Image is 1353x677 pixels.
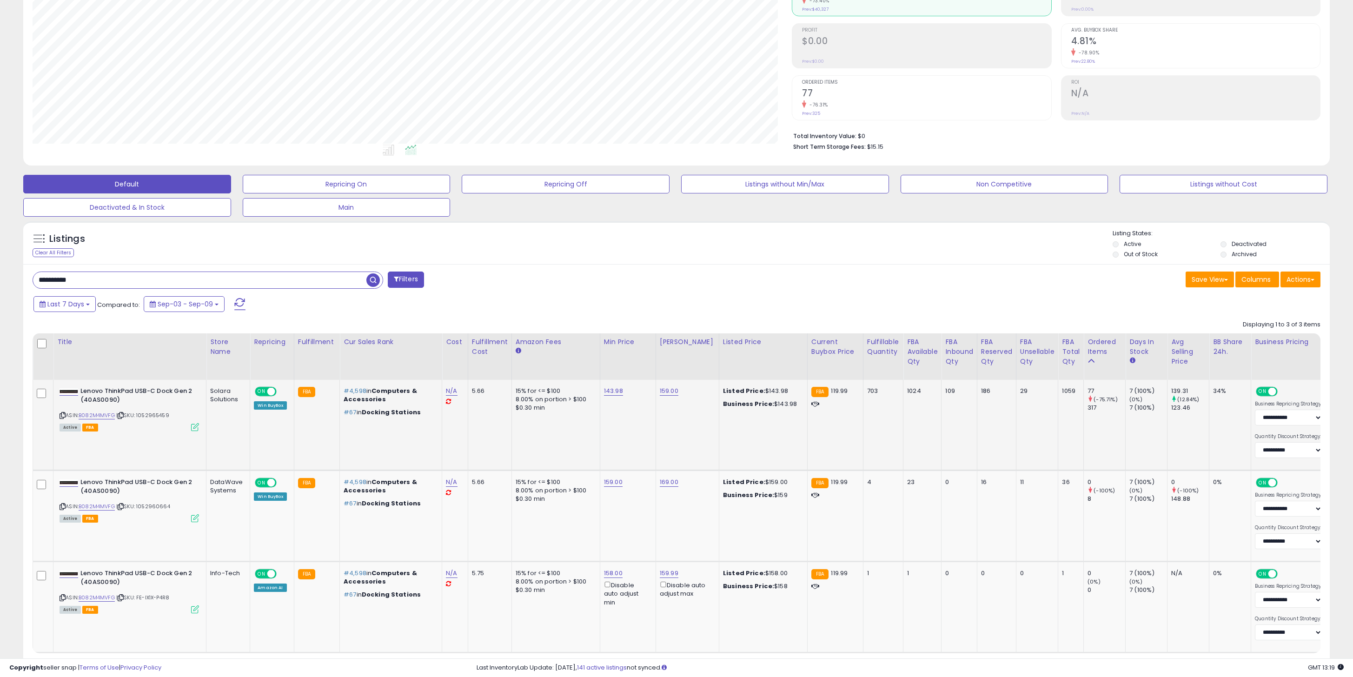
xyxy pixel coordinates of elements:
[1171,569,1202,577] div: N/A
[362,408,421,417] span: Docking Stations
[1276,570,1291,578] span: OFF
[1255,401,1322,407] label: Business Repricing Strategy:
[1129,478,1167,486] div: 7 (100%)
[116,412,169,419] span: | SKU: 1052965459
[604,478,623,487] a: 159.00
[945,569,970,577] div: 0
[806,101,828,108] small: -76.31%
[867,478,896,486] div: 4
[344,408,435,417] p: in
[1255,524,1322,531] label: Quantity Discount Strategy:
[811,387,829,397] small: FBA
[60,479,78,486] img: 21QKqIB33BL._SL40_.jpg
[981,337,1012,366] div: FBA Reserved Qty
[1255,337,1349,347] div: Business Pricing
[344,408,356,417] span: #67
[981,478,1009,486] div: 16
[388,272,424,288] button: Filters
[60,478,199,521] div: ASIN:
[516,395,593,404] div: 8.00% on portion > $100
[802,7,829,12] small: Prev: $40,327
[47,299,84,309] span: Last 7 Days
[1088,578,1101,585] small: (0%)
[9,663,43,672] strong: Copyright
[254,337,290,347] div: Repricing
[811,478,829,488] small: FBA
[1088,337,1121,357] div: Ordered Items
[472,337,508,357] div: Fulfillment Cost
[867,142,883,151] span: $15.15
[1255,583,1322,590] label: Business Repricing Strategy:
[344,337,438,347] div: Cur Sales Rank
[344,386,366,395] span: #4,598
[907,337,937,366] div: FBA Available Qty
[1255,433,1322,440] label: Quantity Discount Strategy:
[516,486,593,495] div: 8.00% on portion > $100
[1129,495,1167,503] div: 7 (100%)
[80,663,119,672] a: Terms of Use
[1232,250,1257,258] label: Archived
[793,143,866,151] b: Short Term Storage Fees:
[945,387,970,395] div: 109
[1120,175,1327,193] button: Listings without Cost
[79,503,115,511] a: B082M4MVFG
[49,232,85,246] h5: Listings
[1213,337,1247,357] div: BB Share 24h.
[23,198,231,217] button: Deactivated & In Stock
[275,479,290,487] span: OFF
[1075,49,1100,56] small: -78.90%
[80,569,193,589] b: Lenovo ThinkPad USB-C Dock Gen 2 (40AS0090)
[1071,28,1320,33] span: Avg. Buybox Share
[1276,388,1291,396] span: OFF
[256,570,267,578] span: ON
[1257,388,1268,396] span: ON
[446,386,457,396] a: N/A
[660,386,678,396] a: 159.00
[1071,80,1320,85] span: ROI
[723,582,774,591] b: Business Price:
[981,569,1009,577] div: 0
[1020,387,1051,395] div: 29
[82,515,98,523] span: FBA
[604,569,623,578] a: 158.00
[158,299,213,309] span: Sep-03 - Sep-09
[1241,275,1271,284] span: Columns
[1255,492,1322,498] label: Business Repricing Strategy:
[477,664,1344,672] div: Last InventoryLab Update: [DATE], not synced.
[1129,586,1167,594] div: 7 (100%)
[1129,404,1167,412] div: 7 (100%)
[256,479,267,487] span: ON
[23,175,231,193] button: Default
[945,337,973,366] div: FBA inbound Qty
[802,28,1051,33] span: Profit
[298,387,315,397] small: FBA
[82,606,98,614] span: FBA
[1062,569,1076,577] div: 1
[210,569,243,577] div: Info-Tech
[344,386,417,404] span: Computers & Accessories
[1232,240,1267,248] label: Deactivated
[723,400,800,408] div: $143.98
[60,387,199,430] div: ASIN:
[344,590,356,599] span: #67
[1177,487,1199,494] small: (-100%)
[660,478,678,487] a: 169.00
[723,491,774,499] b: Business Price:
[516,495,593,503] div: $0.30 min
[344,591,435,599] p: in
[116,594,169,601] span: | SKU: FE-IX1X-P4R8
[516,337,596,347] div: Amazon Fees
[1088,478,1125,486] div: 0
[1129,337,1163,357] div: Days In Stock
[1213,569,1244,577] div: 0%
[723,478,800,486] div: $159.00
[604,337,652,347] div: Min Price
[1129,569,1167,577] div: 7 (100%)
[344,569,366,577] span: #4,598
[275,388,290,396] span: OFF
[1071,59,1095,64] small: Prev: 22.80%
[60,388,78,395] img: 21QKqIB33BL._SL40_.jpg
[362,590,421,599] span: Docking Stations
[802,88,1051,100] h2: 77
[210,478,243,495] div: DataWave Systems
